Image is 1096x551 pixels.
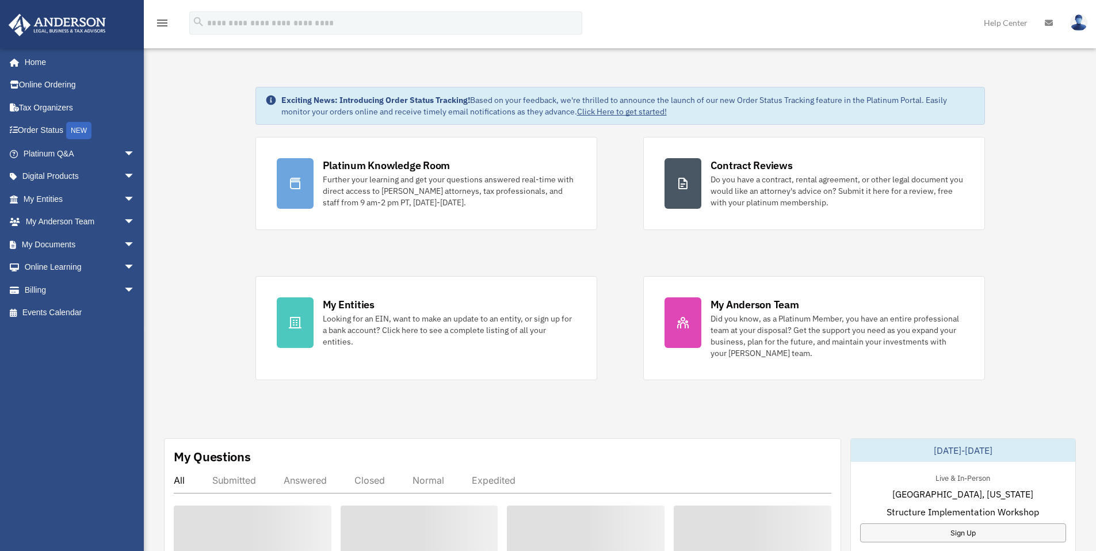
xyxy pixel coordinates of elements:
[155,20,169,30] a: menu
[66,122,91,139] div: NEW
[323,313,576,347] div: Looking for an EIN, want to make an update to an entity, or sign up for a bank account? Click her...
[255,137,597,230] a: Platinum Knowledge Room Further your learning and get your questions answered real-time with dire...
[124,233,147,257] span: arrow_drop_down
[8,119,152,143] a: Order StatusNEW
[643,137,985,230] a: Contract Reviews Do you have a contract, rental agreement, or other legal document you would like...
[860,523,1066,542] a: Sign Up
[8,165,152,188] a: Digital Productsarrow_drop_down
[8,233,152,256] a: My Documentsarrow_drop_down
[281,94,975,117] div: Based on your feedback, we're thrilled to announce the launch of our new Order Status Tracking fe...
[354,475,385,486] div: Closed
[643,276,985,380] a: My Anderson Team Did you know, as a Platinum Member, you have an entire professional team at your...
[8,211,152,234] a: My Anderson Teamarrow_drop_down
[711,158,793,173] div: Contract Reviews
[8,96,152,119] a: Tax Organizers
[892,487,1033,501] span: [GEOGRAPHIC_DATA], [US_STATE]
[8,256,152,279] a: Online Learningarrow_drop_down
[212,475,256,486] div: Submitted
[926,471,999,483] div: Live & In-Person
[284,475,327,486] div: Answered
[5,14,109,36] img: Anderson Advisors Platinum Portal
[124,278,147,302] span: arrow_drop_down
[8,188,152,211] a: My Entitiesarrow_drop_down
[124,211,147,234] span: arrow_drop_down
[281,95,470,105] strong: Exciting News: Introducing Order Status Tracking!
[711,297,799,312] div: My Anderson Team
[8,142,152,165] a: Platinum Q&Aarrow_drop_down
[577,106,667,117] a: Click Here to get started!
[323,158,450,173] div: Platinum Knowledge Room
[8,278,152,301] a: Billingarrow_drop_down
[323,174,576,208] div: Further your learning and get your questions answered real-time with direct access to [PERSON_NAM...
[124,165,147,189] span: arrow_drop_down
[155,16,169,30] i: menu
[851,439,1075,462] div: [DATE]-[DATE]
[255,276,597,380] a: My Entities Looking for an EIN, want to make an update to an entity, or sign up for a bank accoun...
[472,475,515,486] div: Expedited
[413,475,444,486] div: Normal
[323,297,375,312] div: My Entities
[174,448,251,465] div: My Questions
[1070,14,1087,31] img: User Pic
[174,475,185,486] div: All
[124,256,147,280] span: arrow_drop_down
[711,174,964,208] div: Do you have a contract, rental agreement, or other legal document you would like an attorney's ad...
[711,313,964,359] div: Did you know, as a Platinum Member, you have an entire professional team at your disposal? Get th...
[192,16,205,28] i: search
[8,51,147,74] a: Home
[8,74,152,97] a: Online Ordering
[124,188,147,211] span: arrow_drop_down
[8,301,152,324] a: Events Calendar
[887,505,1039,519] span: Structure Implementation Workshop
[124,142,147,166] span: arrow_drop_down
